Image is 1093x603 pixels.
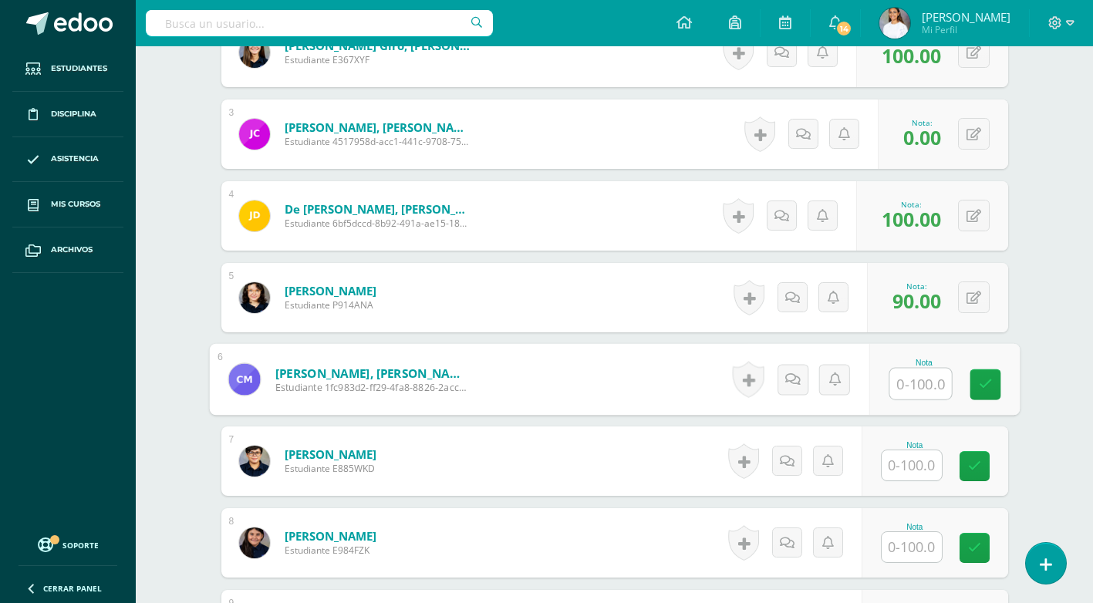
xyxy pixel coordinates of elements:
div: Nota [889,359,959,367]
span: 90.00 [892,288,941,314]
span: Estudiante 4517958d-acc1-441c-9708-753cf6de186c [285,135,470,148]
span: Archivos [51,244,93,256]
span: Estudiante 6bf5dccd-8b92-491a-ae15-18a3566a7e59 [285,217,470,230]
input: Busca un usuario... [146,10,493,36]
div: Nota: [903,117,941,128]
input: 0-100.0 [882,450,942,480]
span: 14 [835,20,852,37]
img: 3da830b346c4e080991c3be884ade3d7.png [239,37,270,68]
img: f59464e2bd9b7043933e2d182fa29dd8.png [239,119,270,150]
img: 56c534f62c6e5964a9f092f4314a654f.png [228,363,260,395]
span: Mi Perfil [922,23,1010,36]
img: 7c3d344f85be220e96b6539124bf1d90.png [879,8,910,39]
img: 1745e54cba65690732b314874f61c8f9.png [239,446,270,477]
span: 100.00 [882,42,941,69]
img: 113965e095aac2a0d34626815a79956e.png [239,527,270,558]
a: [PERSON_NAME], [PERSON_NAME] [285,120,470,135]
span: Mis cursos [51,198,100,211]
a: [PERSON_NAME], [PERSON_NAME] [275,365,465,381]
a: [PERSON_NAME] [285,446,376,462]
span: [PERSON_NAME] [922,9,1010,25]
span: 100.00 [882,206,941,232]
span: Cerrar panel [43,583,102,594]
span: Estudiante P914ANA [285,298,376,312]
a: de [PERSON_NAME], [PERSON_NAME] [285,201,470,217]
div: Nota [881,523,949,531]
span: Asistencia [51,153,99,165]
a: Asistencia [12,137,123,183]
a: Disciplina [12,92,123,137]
input: 0-100.0 [889,369,951,399]
a: [PERSON_NAME] [285,283,376,298]
img: 8ef42769a85aec532c806605131da5f6.png [239,200,270,231]
a: Soporte [19,534,117,554]
a: [PERSON_NAME] [285,528,376,544]
img: cd974135d3fb3c32f4e2f366dd7ad22f.png [239,282,270,313]
span: Disciplina [51,108,96,120]
div: Nota: [892,281,941,291]
span: Estudiante 1fc983d2-ff29-4fa8-8826-2accfcd5a804 [275,381,465,395]
a: Archivos [12,227,123,273]
span: Estudiante E367XYF [285,53,470,66]
span: Estudiantes [51,62,107,75]
a: Mis cursos [12,182,123,227]
input: 0-100.0 [882,532,942,562]
a: Estudiantes [12,46,123,92]
span: Estudiante E984FZK [285,544,376,557]
div: Nota: [882,199,941,210]
span: Soporte [62,540,99,551]
span: 0.00 [903,124,941,150]
span: Estudiante E885WKD [285,462,376,475]
div: Nota [881,441,949,450]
